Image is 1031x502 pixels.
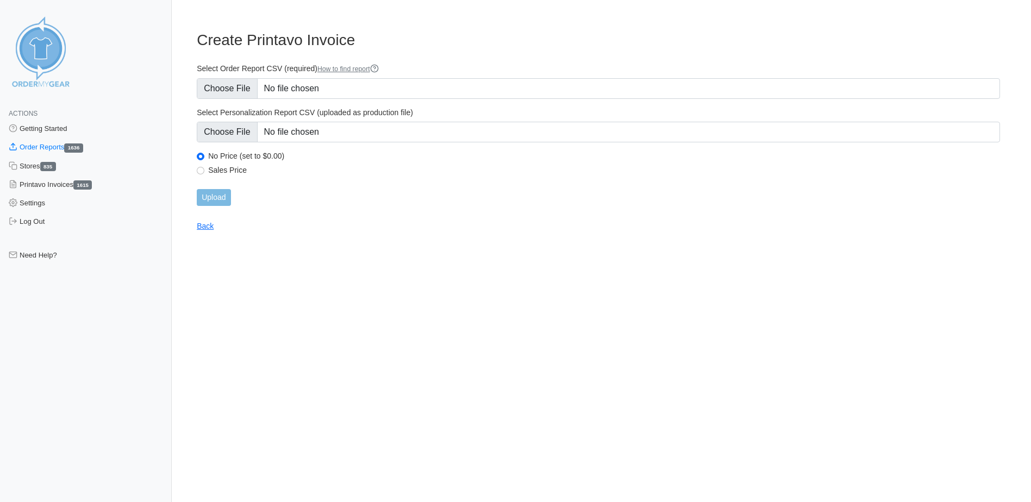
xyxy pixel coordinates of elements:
[208,151,1000,161] label: No Price (set to $0.00)
[197,108,1000,117] label: Select Personalization Report CSV (uploaded as production file)
[64,143,83,153] span: 1636
[197,222,214,230] a: Back
[208,165,1000,175] label: Sales Price
[197,64,1000,74] label: Select Order Report CSV (required)
[73,180,92,190] span: 1615
[9,110,38,117] span: Actions
[40,162,56,171] span: 835
[197,189,230,206] input: Upload
[197,31,1000,49] h3: Create Printavo Invoice
[317,65,379,73] a: How to find report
